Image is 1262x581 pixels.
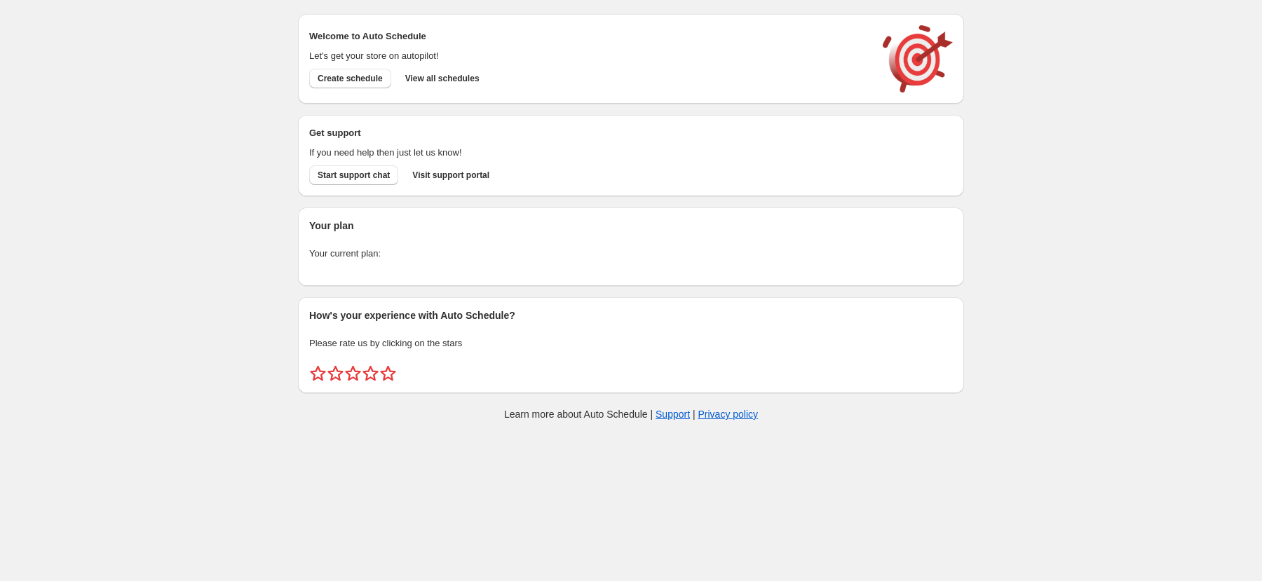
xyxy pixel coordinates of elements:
p: If you need help then just let us know! [309,146,869,160]
a: Visit support portal [404,165,498,185]
a: Start support chat [309,165,398,185]
a: Support [656,409,690,420]
span: Create schedule [318,73,383,84]
h2: Get support [309,126,869,140]
span: View all schedules [405,73,480,84]
p: Please rate us by clicking on the stars [309,336,953,350]
h2: Your plan [309,219,953,233]
button: View all schedules [397,69,488,88]
p: Learn more about Auto Schedule | | [504,407,758,421]
p: Let's get your store on autopilot! [309,49,869,63]
button: Create schedule [309,69,391,88]
p: Your current plan: [309,247,953,261]
a: Privacy policy [698,409,759,420]
h2: How's your experience with Auto Schedule? [309,308,953,322]
h2: Welcome to Auto Schedule [309,29,869,43]
span: Start support chat [318,170,390,181]
span: Visit support portal [412,170,489,181]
